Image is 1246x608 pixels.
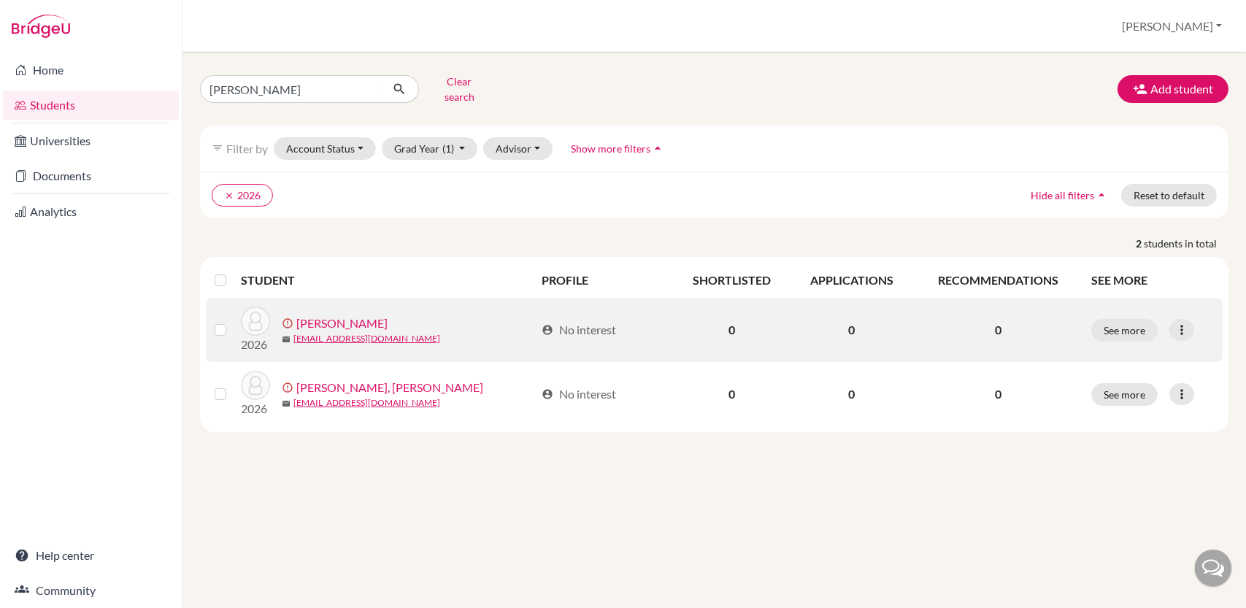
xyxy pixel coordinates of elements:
[226,142,268,155] span: Filter by
[1136,236,1144,251] strong: 2
[3,91,179,120] a: Students
[922,321,1074,339] p: 0
[282,382,296,393] span: error_outline
[913,263,1082,298] th: RECOMMENDATIONS
[1118,75,1228,103] button: Add student
[558,137,677,160] button: Show more filtersarrow_drop_up
[212,184,273,207] button: clear2026
[673,263,790,298] th: SHORTLISTED
[1018,184,1121,207] button: Hide all filtersarrow_drop_up
[3,55,179,85] a: Home
[3,197,179,226] a: Analytics
[3,161,179,191] a: Documents
[922,385,1074,403] p: 0
[241,263,533,298] th: STUDENT
[274,137,376,160] button: Account Status
[1094,188,1109,202] i: arrow_drop_up
[293,396,440,409] a: [EMAIL_ADDRESS][DOMAIN_NAME]
[790,362,913,426] td: 0
[33,10,63,23] span: Help
[241,371,270,400] img: Manais, Jaiveer Singh
[1121,184,1217,207] button: Reset to default
[790,298,913,362] td: 0
[571,142,650,155] span: Show more filters
[542,385,616,403] div: No interest
[296,379,483,396] a: [PERSON_NAME], [PERSON_NAME]
[650,141,665,155] i: arrow_drop_up
[12,15,70,38] img: Bridge-U
[282,335,291,344] span: mail
[533,263,673,298] th: PROFILE
[3,541,179,570] a: Help center
[1144,236,1228,251] span: students in total
[1082,263,1223,298] th: SEE MORE
[282,399,291,408] span: mail
[382,137,478,160] button: Grad Year(1)
[1031,189,1094,201] span: Hide all filters
[3,126,179,155] a: Universities
[1091,383,1158,406] button: See more
[542,388,553,400] span: account_circle
[241,400,270,417] p: 2026
[483,137,553,160] button: Advisor
[673,298,790,362] td: 0
[241,307,270,336] img: Makkar, Jaiveer
[241,336,270,353] p: 2026
[673,362,790,426] td: 0
[3,576,179,605] a: Community
[1091,319,1158,342] button: See more
[224,191,234,201] i: clear
[293,332,440,345] a: [EMAIL_ADDRESS][DOMAIN_NAME]
[442,142,454,155] span: (1)
[790,263,913,298] th: APPLICATIONS
[542,324,553,336] span: account_circle
[200,75,381,103] input: Find student by name...
[296,315,388,332] a: [PERSON_NAME]
[1115,12,1228,40] button: [PERSON_NAME]
[542,321,616,339] div: No interest
[212,142,223,154] i: filter_list
[419,70,500,108] button: Clear search
[282,318,296,329] span: error_outline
